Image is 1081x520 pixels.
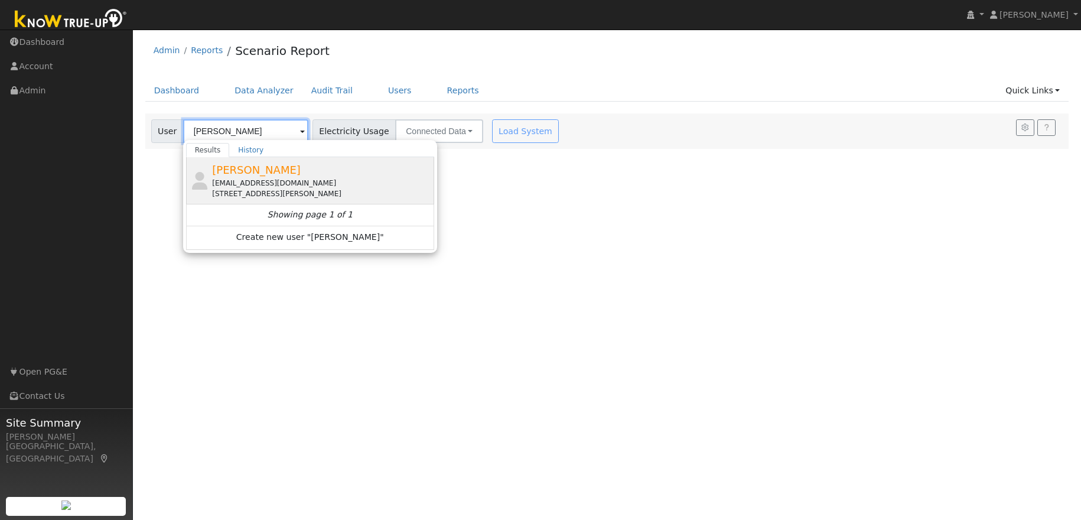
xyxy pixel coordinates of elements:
a: Admin [154,45,180,55]
a: Results [186,143,230,157]
span: [PERSON_NAME] [999,10,1069,19]
a: History [229,143,272,157]
button: Connected Data [395,119,483,143]
a: Data Analyzer [226,80,302,102]
a: Dashboard [145,80,209,102]
div: [PERSON_NAME] [6,431,126,443]
div: [STREET_ADDRESS][PERSON_NAME] [212,188,431,199]
a: Help Link [1037,119,1056,136]
a: Quick Links [997,80,1069,102]
input: Select a User [183,119,308,143]
div: [GEOGRAPHIC_DATA], [GEOGRAPHIC_DATA] [6,440,126,465]
span: Site Summary [6,415,126,431]
span: [PERSON_NAME] [212,164,301,176]
div: [EMAIL_ADDRESS][DOMAIN_NAME] [212,178,431,188]
span: User [151,119,184,143]
img: retrieve [61,500,71,510]
a: Map [99,454,110,463]
a: Users [379,80,421,102]
a: Audit Trail [302,80,362,102]
span: Create new user "[PERSON_NAME]" [236,231,384,245]
a: Scenario Report [235,44,330,58]
button: Settings [1016,119,1034,136]
img: Know True-Up [9,6,133,33]
span: Electricity Usage [312,119,396,143]
a: Reports [438,80,488,102]
i: Showing page 1 of 1 [268,209,353,221]
a: Reports [191,45,223,55]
